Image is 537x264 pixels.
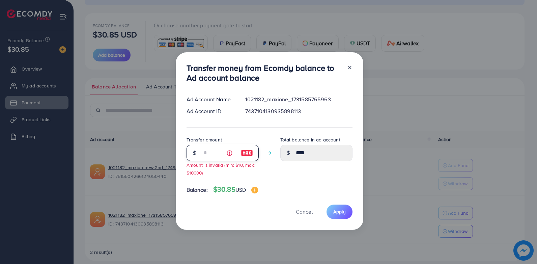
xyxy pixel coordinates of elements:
[327,205,352,219] button: Apply
[280,136,340,143] label: Total balance in ad account
[240,96,358,103] div: 1021182_maxione_1731585765963
[187,186,208,194] span: Balance:
[213,185,258,194] h4: $30.85
[187,162,255,176] small: Amount is invalid (min: $10, max: $10000)
[187,136,222,143] label: Transfer amount
[235,186,246,193] span: USD
[181,96,240,103] div: Ad Account Name
[240,107,358,115] div: 7437104130935898113
[187,63,342,83] h3: Transfer money from Ecomdy balance to Ad account balance
[251,187,258,193] img: image
[296,208,313,215] span: Cancel
[287,205,321,219] button: Cancel
[333,208,346,215] span: Apply
[181,107,240,115] div: Ad Account ID
[241,149,253,157] img: image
